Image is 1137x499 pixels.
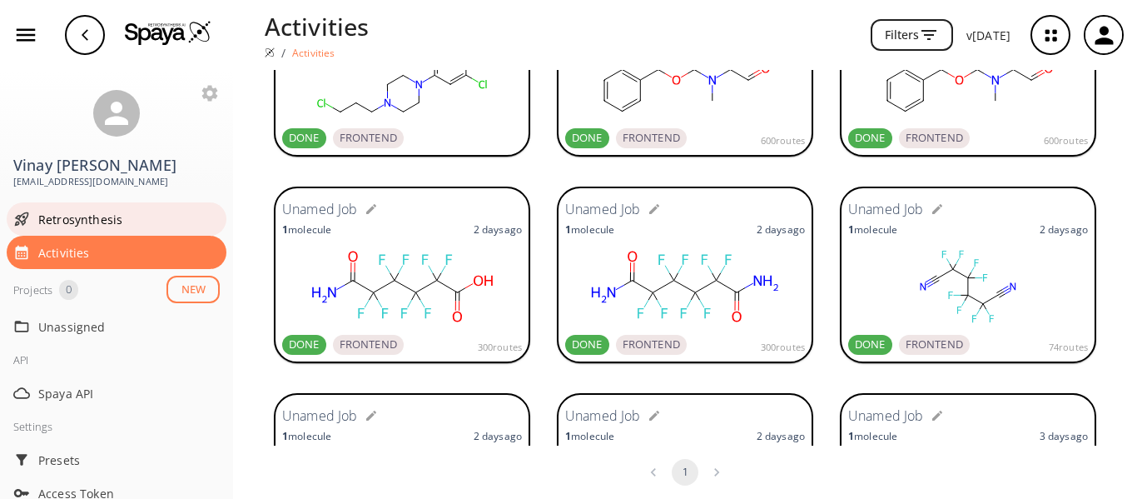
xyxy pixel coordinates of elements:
[1044,133,1088,148] span: 600 routes
[281,44,285,62] li: /
[616,337,687,353] span: FRONTEND
[848,222,854,237] strong: 1
[38,318,220,336] span: Unassigned
[848,222,897,237] p: molecule
[282,222,331,237] p: molecule
[13,280,52,300] div: Projects
[565,245,805,328] svg: NC(=O)C(F)(F)C(F)(F)C(F)(F)C(F)(F)C(N)=O
[616,130,687,147] span: FRONTEND
[333,337,404,353] span: FRONTEND
[899,130,970,147] span: FRONTEND
[565,429,614,443] p: molecule
[38,211,220,228] span: Retrosynthesis
[848,245,1088,328] svg: C(#N)C(C(C(C(C#N)(F)F)(F)F)(F)F)(F)F
[757,429,805,443] p: 2 days ago
[871,19,953,52] button: Filters
[966,27,1010,44] p: v [DATE]
[13,157,220,174] h3: Vinay [PERSON_NAME]
[474,222,522,237] p: 2 days ago
[848,199,924,221] h6: Unamed Job
[848,406,924,427] h6: Unamed Job
[638,459,732,486] nav: pagination navigation
[7,377,226,410] div: Spaya API
[565,130,609,147] span: DONE
[282,429,288,443] strong: 1
[7,310,226,343] div: Unassigned
[333,130,404,147] span: FRONTEND
[7,443,226,477] div: Presets
[7,236,226,269] div: Activities
[38,385,220,402] span: Spaya API
[848,38,1088,122] svg: O=C(OCC1=CC=CC=C1)N(C)CC=O
[1049,340,1088,355] span: 74 routes
[761,133,805,148] span: 600 routes
[265,47,275,57] img: Spaya logo
[848,130,892,147] span: DONE
[282,130,326,147] span: DONE
[282,199,358,221] h6: Unamed Job
[1040,222,1088,237] p: 2 days ago
[848,337,892,353] span: DONE
[282,429,331,443] p: molecule
[282,406,358,427] h6: Unamed Job
[282,337,326,353] span: DONE
[557,187,813,367] a: Unamed Job1molecule2 daysagoDONEFRONTEND300routes
[840,187,1096,367] a: Unamed Job1molecule2 daysagoDONEFRONTEND74routes
[13,174,220,189] span: [EMAIL_ADDRESS][DOMAIN_NAME]
[672,459,698,486] button: page 1
[274,187,530,367] a: Unamed Job1molecule2 daysagoDONEFRONTEND300routes
[292,46,335,60] p: Activities
[565,337,609,353] span: DONE
[565,38,805,122] svg: O=C(OCC1=CC=CC=C1)N(C)CC=O
[265,8,370,44] p: Activities
[7,202,226,236] div: Retrosynthesis
[125,20,211,45] img: Logo Spaya
[474,429,522,443] p: 2 days ago
[1040,429,1088,443] p: 3 days ago
[565,406,641,427] h6: Unamed Job
[38,452,220,469] span: Presets
[282,222,288,237] strong: 1
[848,429,854,443] strong: 1
[757,222,805,237] p: 2 days ago
[478,340,522,355] span: 300 routes
[166,276,220,303] button: NEW
[282,38,522,122] svg: Cl[H].ClCCCN1CCN(CC1)c2cccc(Cl)c2
[565,222,614,237] p: molecule
[565,199,641,221] h6: Unamed Job
[761,340,805,355] span: 300 routes
[565,429,571,443] strong: 1
[565,222,571,237] strong: 1
[59,282,78,298] span: 0
[38,244,220,262] span: Activities
[899,337,970,353] span: FRONTEND
[848,429,897,443] p: molecule
[282,245,522,328] svg: NC(=O)C(F)(F)C(F)(F)C(F)(F)C(F)(F)C(=O)O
